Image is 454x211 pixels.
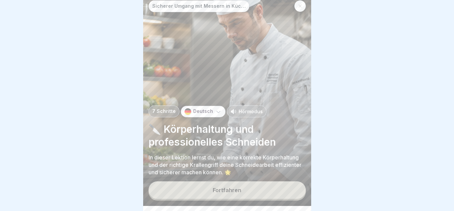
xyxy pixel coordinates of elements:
p: 🔪 Körperhaltung und professionelles Schneiden [149,123,306,148]
p: 7 Schritte [152,109,176,114]
p: Sicherer Umgang mit Messern in Küchen [152,3,246,9]
button: Fortfahren [149,181,306,199]
p: Hörmodus [239,108,263,115]
p: Deutsch [193,109,213,114]
img: de.svg [184,108,191,115]
p: In dieser Lektion lernst du, wie eine korrekte Körperhaltung und der richtige Krallengriff deine ... [149,154,306,176]
div: Fortfahren [213,187,241,193]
